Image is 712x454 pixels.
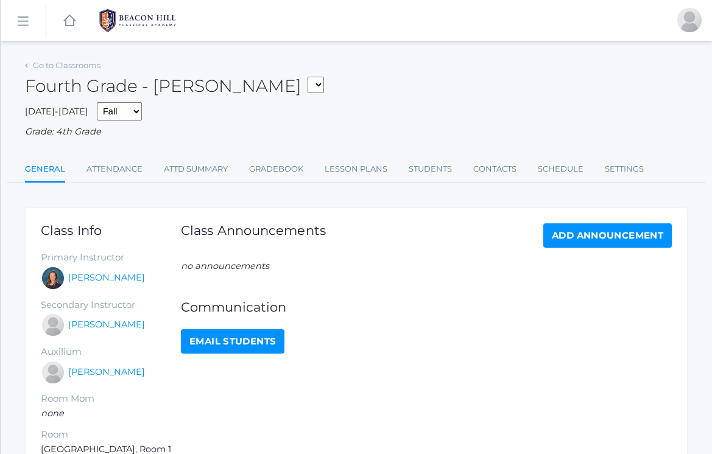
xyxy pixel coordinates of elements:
[181,260,269,271] em: no announcements
[677,8,702,32] div: Heather Porter
[41,313,65,337] div: Lydia Chaffin
[325,157,387,181] a: Lesson Plans
[25,125,688,139] div: Grade: 4th Grade
[68,271,145,285] a: [PERSON_NAME]
[409,157,452,181] a: Students
[41,300,181,310] h5: Secondary Instructor
[164,157,228,181] a: Attd Summary
[68,366,145,379] a: [PERSON_NAME]
[41,266,65,290] div: Ellie Bradley
[41,223,181,237] h1: Class Info
[181,329,284,354] a: Email Students
[25,77,324,96] h2: Fourth Grade - [PERSON_NAME]
[41,408,64,419] em: none
[25,106,88,117] span: [DATE]-[DATE]
[249,157,303,181] a: Gradebook
[41,347,181,357] h5: Auxilium
[181,223,326,245] h1: Class Announcements
[543,223,672,248] a: Add Announcement
[41,430,181,440] h5: Room
[25,157,65,183] a: General
[41,360,65,385] div: Heather Porter
[538,157,583,181] a: Schedule
[473,157,516,181] a: Contacts
[181,300,672,314] h1: Communication
[41,253,181,263] h5: Primary Instructor
[68,318,145,332] a: [PERSON_NAME]
[41,394,181,404] h5: Room Mom
[86,157,143,181] a: Attendance
[605,157,644,181] a: Settings
[33,60,100,70] a: Go to Classrooms
[92,5,183,36] img: BHCALogos-05-308ed15e86a5a0abce9b8dd61676a3503ac9727e845dece92d48e8588c001991.png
